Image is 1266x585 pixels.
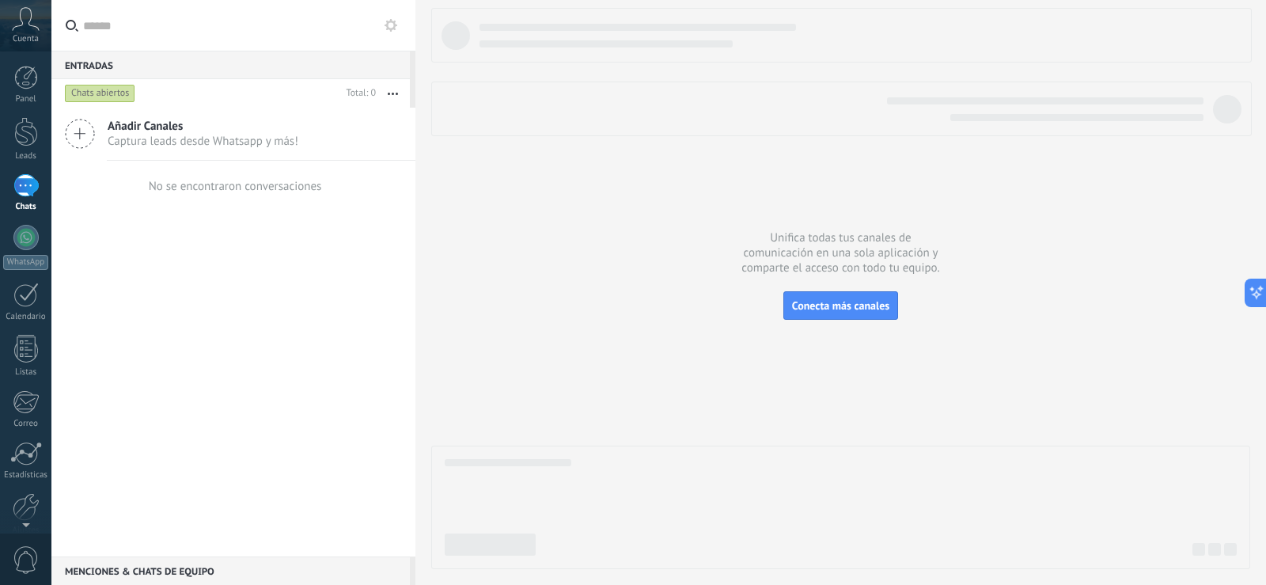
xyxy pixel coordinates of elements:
[51,557,410,585] div: Menciones & Chats de equipo
[3,202,49,212] div: Chats
[376,79,410,108] button: Más
[51,51,410,79] div: Entradas
[3,419,49,429] div: Correo
[3,94,49,104] div: Panel
[3,470,49,481] div: Estadísticas
[149,179,322,194] div: No se encontraron conversaciones
[783,291,898,320] button: Conecta más canales
[13,34,39,44] span: Cuenta
[108,119,298,134] span: Añadir Canales
[3,151,49,161] div: Leads
[3,367,49,378] div: Listas
[3,255,48,270] div: WhatsApp
[3,312,49,322] div: Calendario
[108,134,298,149] span: Captura leads desde Whatsapp y más!
[792,298,889,313] span: Conecta más canales
[65,84,135,103] div: Chats abiertos
[340,85,376,101] div: Total: 0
